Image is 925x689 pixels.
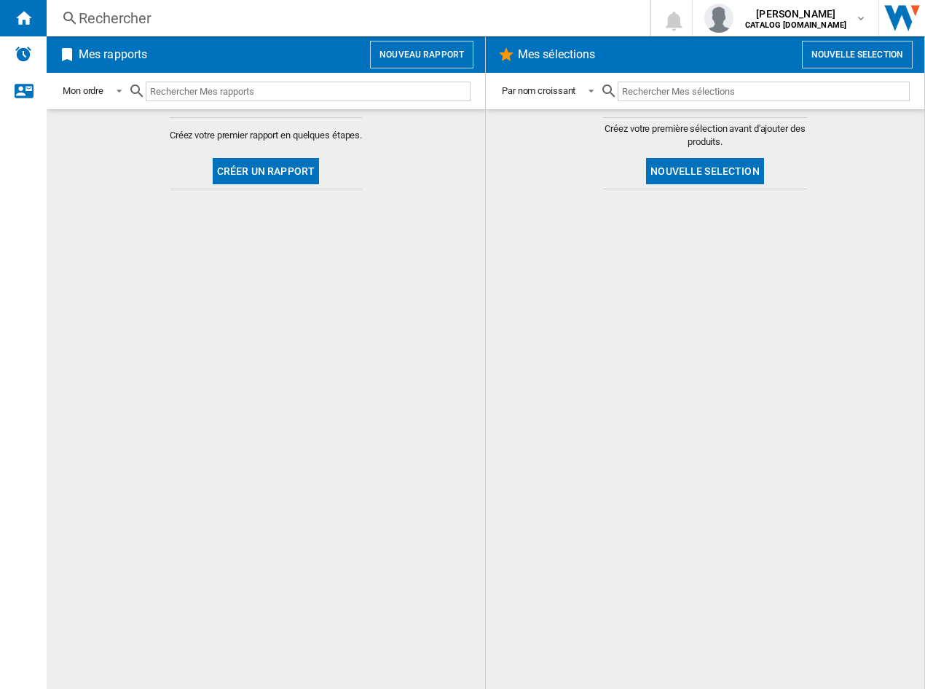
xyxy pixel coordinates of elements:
img: profile.jpg [704,4,733,33]
img: alerts-logo.svg [15,45,32,63]
button: Nouveau rapport [370,41,473,68]
span: Créez votre premier rapport en quelques étapes. [170,129,362,142]
div: Mon ordre [63,85,103,96]
button: Nouvelle selection [646,158,764,184]
span: Créez votre première sélection avant d'ajouter des produits. [603,122,807,149]
div: Rechercher [79,8,612,28]
button: Nouvelle selection [802,41,913,68]
span: [PERSON_NAME] [745,7,846,21]
b: CATALOG [DOMAIN_NAME] [745,20,846,30]
input: Rechercher Mes rapports [146,82,471,101]
div: Par nom croissant [502,85,575,96]
button: Créer un rapport [213,158,319,184]
input: Rechercher Mes sélections [618,82,910,101]
h2: Mes rapports [76,41,150,68]
h2: Mes sélections [515,41,598,68]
